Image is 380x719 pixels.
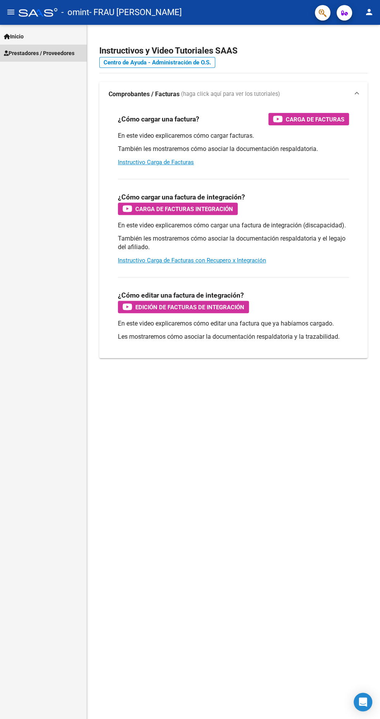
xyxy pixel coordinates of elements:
span: - omint [61,4,89,21]
p: También les mostraremos cómo asociar la documentación respaldatoria. [118,145,349,153]
a: Instructivo Carga de Facturas [118,159,194,166]
mat-icon: person [364,7,374,17]
strong: Comprobantes / Facturas [109,90,180,99]
div: Open Intercom Messenger [354,693,372,711]
p: En este video explicaremos cómo cargar una factura de integración (discapacidad). [118,221,349,230]
span: Prestadores / Proveedores [4,49,74,57]
span: - FRAU [PERSON_NAME] [89,4,182,21]
button: Edición de Facturas de integración [118,301,249,313]
h3: ¿Cómo cargar una factura? [118,114,199,125]
span: Carga de Facturas [286,114,344,124]
a: Instructivo Carga de Facturas con Recupero x Integración [118,257,266,264]
p: En este video explicaremos cómo editar una factura que ya habíamos cargado. [118,319,349,328]
p: Les mostraremos cómo asociar la documentación respaldatoria y la trazabilidad. [118,333,349,341]
h2: Instructivos y Video Tutoriales SAAS [99,43,368,58]
mat-expansion-panel-header: Comprobantes / Facturas (haga click aquí para ver los tutoriales) [99,82,368,107]
h3: ¿Cómo cargar una factura de integración? [118,192,245,203]
div: Comprobantes / Facturas (haga click aquí para ver los tutoriales) [99,107,368,358]
mat-icon: menu [6,7,16,17]
p: También les mostraremos cómo asociar la documentación respaldatoria y el legajo del afiliado. [118,234,349,251]
button: Carga de Facturas Integración [118,203,238,215]
a: Centro de Ayuda - Administración de O.S. [99,57,215,68]
button: Carga de Facturas [268,113,349,125]
span: (haga click aquí para ver los tutoriales) [181,90,280,99]
h3: ¿Cómo editar una factura de integración? [118,290,244,301]
p: En este video explicaremos cómo cargar facturas. [118,132,349,140]
span: Edición de Facturas de integración [135,302,244,312]
span: Carga de Facturas Integración [135,204,233,214]
span: Inicio [4,32,24,41]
